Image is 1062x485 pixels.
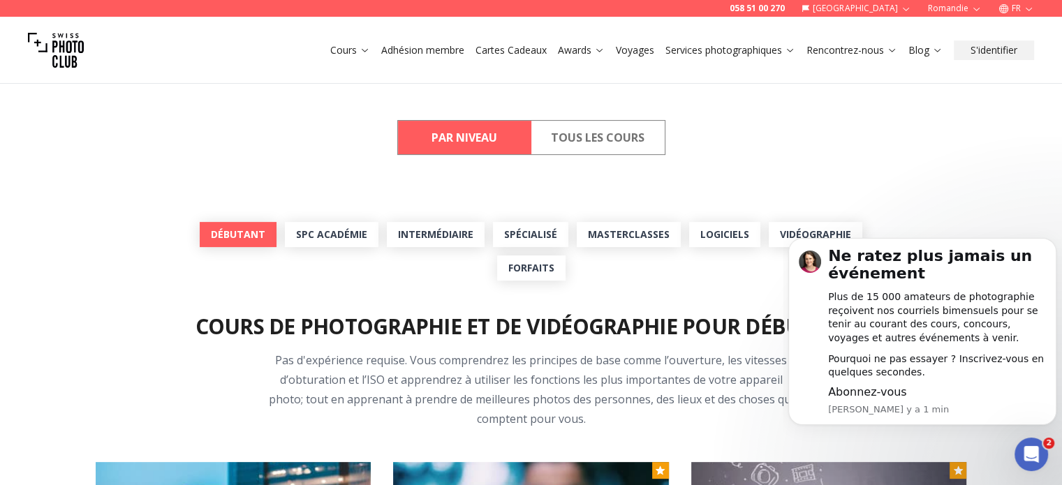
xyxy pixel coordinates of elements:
a: Cours [330,43,370,57]
button: Services photographiques [660,40,801,60]
div: Course filter [397,120,665,155]
a: Logiciels [689,222,760,247]
a: Blog [908,43,943,57]
a: Rencontrez-nous [806,43,897,57]
span: 2 [1043,438,1054,449]
button: Blog [903,40,948,60]
a: MasterClasses [577,222,681,247]
a: SPC Académie [285,222,378,247]
iframe: Intercom notifications message [783,217,1062,447]
a: Voyages [616,43,654,57]
button: Cours [325,40,376,60]
iframe: Intercom live chat [1015,438,1048,471]
a: Awards [558,43,605,57]
button: S'identifier [954,40,1034,60]
button: Adhésion membre [376,40,470,60]
a: Adhésion membre [381,43,464,57]
a: Spécialisé [493,222,568,247]
button: Voyages [610,40,660,60]
button: Cartes Cadeaux [470,40,552,60]
a: 058 51 00 270 [730,3,785,14]
span: Pas d'expérience requise. Vous comprendrez les principes de base comme l’ouverture, les vitesses ... [269,352,794,426]
a: Vidéographie [769,222,862,247]
button: By Level [398,121,531,154]
button: Awards [552,40,610,60]
a: Services photographiques [665,43,795,57]
button: All Courses [531,121,665,154]
a: Forfaits [497,255,566,281]
a: Débutant [200,222,276,247]
img: Swiss photo club [28,22,84,78]
a: Intermédiaire [387,222,485,247]
a: Cartes Cadeaux [475,43,547,57]
h2: Cours de photographie et de vidéographie pour débutants [196,314,867,339]
button: Rencontrez-nous [801,40,903,60]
